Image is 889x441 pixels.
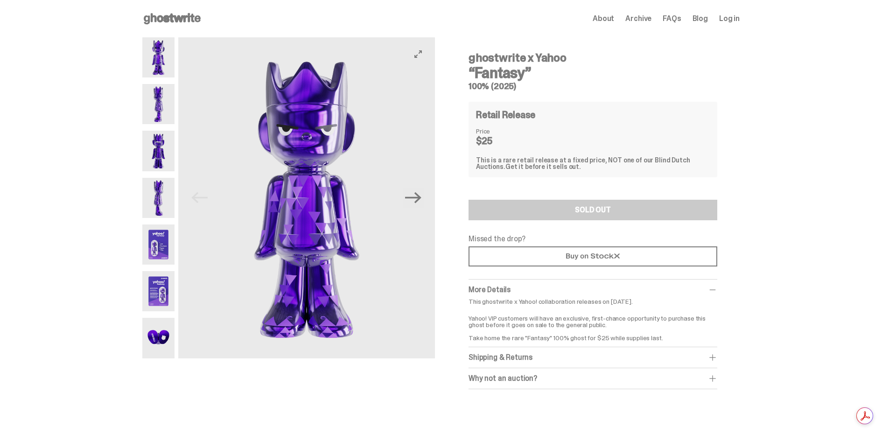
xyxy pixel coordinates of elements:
span: Get it before it sells out. [505,162,581,171]
button: SOLD OUT [469,200,717,220]
img: Yahoo-HG---6.png [142,271,175,311]
img: Yahoo-HG---2.png [142,84,175,124]
a: Archive [625,15,651,22]
a: FAQs [663,15,681,22]
h3: “Fantasy” [469,65,717,80]
h4: Retail Release [476,110,535,119]
img: Yahoo-HG---3.png [142,131,175,171]
button: Next [403,188,424,208]
div: Why not an auction? [469,374,717,383]
p: Yahoo! VIP customers will have an exclusive, first-chance opportunity to purchase this ghost befo... [469,308,717,341]
button: View full-screen [413,49,424,60]
div: Shipping & Returns [469,353,717,362]
span: More Details [469,285,511,294]
div: This is a rare retail release at a fixed price, NOT one of our Blind Dutch Auctions. [476,157,710,170]
a: Blog [693,15,708,22]
img: Yahoo-HG---1.png [142,37,175,77]
dd: $25 [476,136,523,146]
img: Yahoo-HG---7.png [142,318,175,358]
img: Yahoo-HG---5.png [142,224,175,265]
img: Yahoo-HG---4.png [142,178,175,218]
h4: ghostwrite x Yahoo [469,52,717,63]
a: Log in [719,15,740,22]
h5: 100% (2025) [469,82,717,91]
dt: Price [476,128,523,134]
p: Missed the drop? [469,235,717,243]
img: Yahoo-HG---1.png [178,37,435,358]
p: This ghostwrite x Yahoo! collaboration releases on [DATE]. [469,298,717,305]
div: SOLD OUT [575,206,611,214]
a: About [593,15,614,22]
